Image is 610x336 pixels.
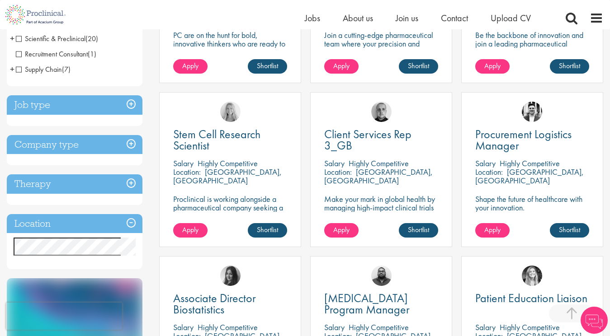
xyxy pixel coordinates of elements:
a: Shortlist [399,223,438,238]
a: Apply [173,223,208,238]
p: [GEOGRAPHIC_DATA], [GEOGRAPHIC_DATA] [173,167,282,186]
p: Highly Competitive [198,158,258,168]
span: Salary [475,322,496,332]
span: (1) [88,49,96,59]
span: Apply [484,61,501,70]
span: Location: [324,167,352,177]
p: Highly Competitive [198,322,258,332]
p: Join a cutting-edge pharmaceutical team where your precision and passion for quality will help sh... [324,31,438,65]
span: Salary [173,322,194,332]
span: Apply [182,225,199,234]
a: Contact [441,12,468,24]
span: Salary [324,158,345,168]
a: Apply [475,223,510,238]
span: Apply [182,61,199,70]
span: Salary [324,322,345,332]
span: Salary [173,158,194,168]
span: Patient Education Liaison [475,290,587,306]
a: Procurement Logistics Manager [475,129,589,151]
a: Client Services Rep 3_GB [324,129,438,151]
img: Shannon Briggs [220,102,241,122]
span: Recruitment Consultant [16,49,88,59]
p: [GEOGRAPHIC_DATA], [GEOGRAPHIC_DATA] [475,167,584,186]
span: Scientific & Preclinical [16,34,85,43]
p: Proclinical is working alongside a pharmaceutical company seeking a Stem Cell Research Scientist ... [173,195,287,229]
span: Apply [484,225,501,234]
p: Be the backbone of innovation and join a leading pharmaceutical company to help keep life-changin... [475,31,589,65]
p: Highly Competitive [500,158,560,168]
a: Jobs [305,12,320,24]
img: Harry Budge [371,102,392,122]
span: Procurement Logistics Manager [475,126,572,153]
span: (20) [85,34,98,43]
a: Join us [396,12,418,24]
span: Supply Chain [16,65,62,74]
a: Shortlist [248,223,287,238]
span: Client Services Rep 3_GB [324,126,411,153]
span: Recruitment Consultant [16,49,96,59]
a: Shortlist [550,223,589,238]
span: Supply Chain [16,65,71,74]
a: Shortlist [248,59,287,74]
span: + [10,62,14,76]
img: Chatbot [581,307,608,334]
p: Shape the future of healthcare with your innovation. [475,195,589,212]
span: [MEDICAL_DATA] Program Manager [324,290,410,317]
span: (7) [62,65,71,74]
p: Make your mark in global health by managing high-impact clinical trials with a leading CRO. [324,195,438,220]
a: Patient Education Liaison [475,293,589,304]
p: [GEOGRAPHIC_DATA], [GEOGRAPHIC_DATA] [324,167,433,186]
span: Apply [333,225,350,234]
img: Edward Little [522,102,542,122]
span: Apply [333,61,350,70]
a: Apply [173,59,208,74]
a: Associate Director Biostatistics [173,293,287,315]
p: Highly Competitive [500,322,560,332]
p: Highly Competitive [349,158,409,168]
a: Shortlist [399,59,438,74]
img: Ashley Bennett [371,266,392,286]
span: Scientific & Preclinical [16,34,98,43]
a: Apply [324,59,359,74]
a: Shortlist [550,59,589,74]
a: Apply [475,59,510,74]
p: Highly Competitive [349,322,409,332]
h3: Company type [7,135,142,154]
span: Stem Cell Research Scientist [173,126,260,153]
span: Salary [475,158,496,168]
a: [MEDICAL_DATA] Program Manager [324,293,438,315]
a: Stem Cell Research Scientist [173,129,287,151]
iframe: reCAPTCHA [6,303,122,330]
h3: Therapy [7,174,142,194]
a: Apply [324,223,359,238]
span: + [10,32,14,45]
a: Upload CV [491,12,531,24]
span: Associate Director Biostatistics [173,290,256,317]
p: PC are on the hunt for bold, innovative thinkers who are ready to help push the boundaries of sci... [173,31,287,74]
a: About us [343,12,373,24]
h3: Location [7,214,142,233]
img: Manon Fuller [522,266,542,286]
span: Location: [173,167,201,177]
h3: Job type [7,95,142,115]
span: Location: [475,167,503,177]
img: Heidi Hennigan [220,266,241,286]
